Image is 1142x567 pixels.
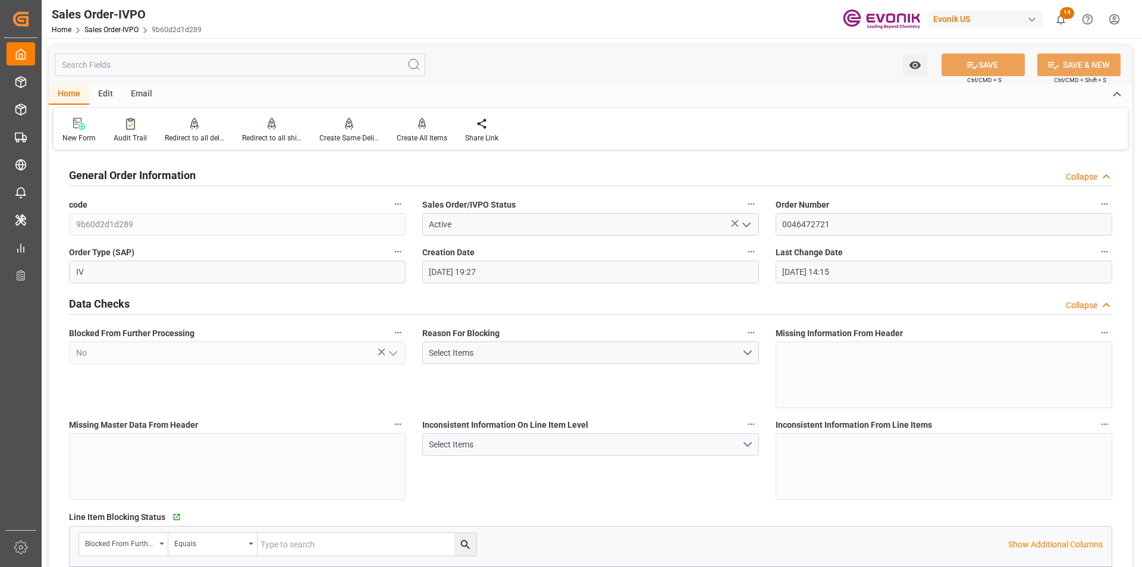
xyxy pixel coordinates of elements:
[743,416,759,432] button: Inconsistent Information On Line Item Level
[928,11,1043,28] div: Evonik US
[736,215,754,234] button: open menu
[165,133,224,143] div: Redirect to all deliveries
[85,535,155,549] div: Blocked From Further Processing
[69,167,196,183] h2: General Order Information
[52,26,71,34] a: Home
[1097,325,1112,340] button: Missing Information From Header
[390,244,406,259] button: Order Type (SAP)
[465,133,498,143] div: Share Link
[928,8,1047,30] button: Evonik US
[743,325,759,340] button: Reason For Blocking
[776,419,932,431] span: Inconsistent Information From Line Items
[69,246,134,259] span: Order Type (SAP)
[1060,7,1074,19] span: 14
[55,54,425,76] input: Search Fields
[1066,299,1097,312] div: Collapse
[776,261,1112,283] input: DD.MM.YYYY HH:MM
[422,327,500,340] span: Reason For Blocking
[69,199,87,211] span: code
[743,196,759,212] button: Sales Order/IVPO Status
[776,199,829,211] span: Order Number
[776,246,843,259] span: Last Change Date
[843,9,920,30] img: Evonik-brand-mark-Deep-Purple-RGB.jpeg_1700498283.jpeg
[69,511,165,524] span: Line Item Blocking Status
[383,344,401,362] button: open menu
[1074,6,1101,33] button: Help Center
[422,419,588,431] span: Inconsistent Information On Line Item Level
[69,419,198,431] span: Missing Master Data From Header
[49,84,89,105] div: Home
[258,533,476,556] input: Type to search
[69,296,130,312] h2: Data Checks
[422,342,759,364] button: open menu
[422,433,759,456] button: open menu
[1054,76,1106,84] span: Ctrl/CMD + Shift + S
[1008,538,1103,551] p: Show Additional Columns
[319,133,379,143] div: Create Same Delivery Date
[89,84,122,105] div: Edit
[84,26,139,34] a: Sales Order-IVPO
[422,261,759,283] input: DD.MM.YYYY HH:MM
[967,76,1002,84] span: Ctrl/CMD + S
[1047,6,1074,33] button: show 14 new notifications
[122,84,161,105] div: Email
[1097,196,1112,212] button: Order Number
[942,54,1025,76] button: SAVE
[174,535,244,549] div: Equals
[1037,54,1121,76] button: SAVE & NEW
[168,533,258,556] button: open menu
[79,533,168,556] button: open menu
[1066,171,1097,183] div: Collapse
[390,416,406,432] button: Missing Master Data From Header
[429,347,741,359] div: Select Items
[62,133,96,143] div: New Form
[397,133,447,143] div: Create All Items
[69,327,194,340] span: Blocked From Further Processing
[429,438,741,451] div: Select Items
[390,196,406,212] button: code
[114,133,147,143] div: Audit Trail
[903,54,927,76] button: open menu
[422,246,475,259] span: Creation Date
[743,244,759,259] button: Creation Date
[52,5,202,23] div: Sales Order-IVPO
[454,533,476,556] button: search button
[242,133,302,143] div: Redirect to all shipments
[1097,416,1112,432] button: Inconsistent Information From Line Items
[1097,244,1112,259] button: Last Change Date
[422,199,516,211] span: Sales Order/IVPO Status
[390,325,406,340] button: Blocked From Further Processing
[776,327,903,340] span: Missing Information From Header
